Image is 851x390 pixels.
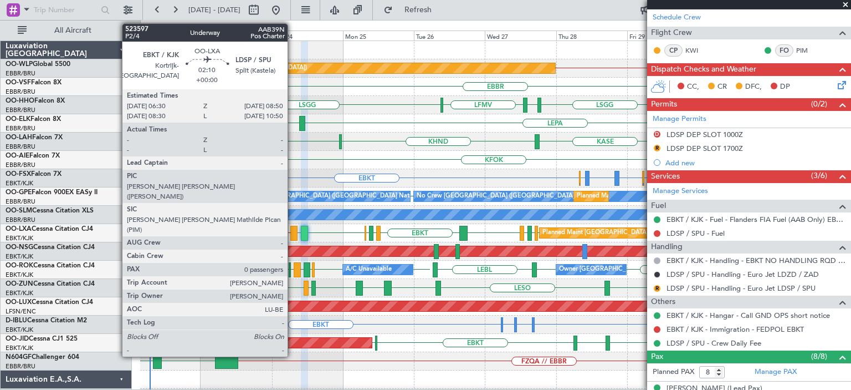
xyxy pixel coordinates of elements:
a: EBBR/BRU [6,124,35,133]
a: EBKT/KJK [6,344,33,352]
div: Sat 23 [201,31,271,40]
a: LDSP / SPU - Handling - Euro Jet LDZD / ZAD [667,270,819,279]
button: D [654,131,660,138]
span: Refresh [395,6,442,14]
div: Add new [665,158,845,168]
a: Manage Services [653,186,708,197]
div: No Crew [GEOGRAPHIC_DATA] ([GEOGRAPHIC_DATA] National) [417,188,602,205]
div: Planned Maint [GEOGRAPHIC_DATA] ([GEOGRAPHIC_DATA] National) [577,188,777,205]
div: Wed 27 [485,31,556,40]
div: A/C Unavailable [GEOGRAPHIC_DATA] ([GEOGRAPHIC_DATA] National) [91,225,298,241]
span: (3/6) [811,170,827,181]
div: Thu 28 [556,31,627,40]
span: OO-GPE [6,189,32,196]
span: DP [780,82,790,93]
div: LDSP DEP SLOT 1700Z [667,144,743,153]
span: CC, [687,82,699,93]
span: OO-ZUN [6,281,33,287]
div: Planned Maint [GEOGRAPHIC_DATA] ([GEOGRAPHIC_DATA] National) [542,225,743,241]
span: OO-JID [6,336,29,342]
a: OO-GPEFalcon 900EX EASy II [6,189,98,196]
a: OO-ROKCessna Citation CJ4 [6,262,95,269]
a: LDSP / SPU - Crew Daily Fee [667,338,761,348]
a: OO-WLPGlobal 5500 [6,61,70,68]
div: Planned Maint [GEOGRAPHIC_DATA] ([GEOGRAPHIC_DATA]) [132,60,307,77]
a: Schedule Crew [653,12,701,23]
span: OO-LAH [6,134,32,141]
a: EBBR/BRU [6,216,35,224]
a: Manage PAX [755,367,797,378]
a: EBBR/BRU [6,88,35,96]
span: OO-LUX [6,299,32,306]
a: OO-JIDCessna CJ1 525 [6,336,78,342]
span: Handling [651,241,683,254]
div: Fri 29 [627,31,698,40]
a: PIM [796,45,821,55]
span: Fuel [651,200,666,212]
span: OO-LXA [6,226,32,232]
span: Permits [651,98,677,111]
span: Dispatch Checks and Weather [651,63,756,76]
a: LDSP / SPU - Fuel [667,229,725,238]
span: D-IBLU [6,317,27,324]
div: Sun 24 [272,31,343,40]
div: Mon 25 [343,31,414,40]
a: OO-LAHFalcon 7X [6,134,63,141]
span: Flight Crew [651,27,692,39]
a: OO-HHOFalcon 8X [6,98,65,104]
div: No Crew [GEOGRAPHIC_DATA] ([GEOGRAPHIC_DATA] National) [239,188,425,205]
span: CR [717,82,727,93]
a: EBKT / KJK - Hangar - Call GND OPS short notice [667,311,830,320]
a: OO-SLMCessna Citation XLS [6,207,94,214]
a: OO-LXACessna Citation CJ4 [6,226,93,232]
span: OO-ROK [6,262,33,269]
a: OO-LUXCessna Citation CJ4 [6,299,93,306]
button: Refresh [378,1,445,19]
a: EBKT/KJK [6,289,33,297]
a: EBKT / KJK - Immigration - FEDPOL EBKT [667,325,804,334]
button: R [654,285,660,292]
div: Fri 22 [130,31,201,40]
span: Services [651,170,680,183]
a: EBBR/BRU [6,161,35,169]
input: Trip Number [34,2,98,18]
span: (8/8) [811,351,827,362]
a: Manage Permits [653,114,706,125]
a: EBBR/BRU [6,69,35,78]
button: All Aircraft [12,22,120,39]
span: OO-FSX [6,171,31,178]
a: OO-VSFFalcon 8X [6,79,61,86]
a: EBKT/KJK [6,326,33,334]
span: OO-NSG [6,244,33,251]
span: Others [651,296,675,308]
span: [DATE] - [DATE] [188,5,240,15]
label: Planned PAX [653,367,694,378]
span: OO-SLM [6,207,32,214]
span: OO-ELK [6,116,30,123]
button: R [654,145,660,151]
span: All Aircraft [29,27,117,34]
a: EBBR/BRU [6,362,35,371]
a: D-IBLUCessna Citation M2 [6,317,87,324]
span: OO-WLP [6,61,33,68]
a: EBKT/KJK [6,179,33,188]
a: EBBR/BRU [6,143,35,151]
div: CP [664,44,683,57]
div: Planned Maint [GEOGRAPHIC_DATA] ([GEOGRAPHIC_DATA]) [79,335,254,351]
a: KWI [685,45,710,55]
span: DFC, [745,82,762,93]
span: OO-HHO [6,98,34,104]
div: Tue 26 [414,31,485,40]
span: OO-VSF [6,79,31,86]
div: Owner [GEOGRAPHIC_DATA]-[GEOGRAPHIC_DATA] [559,261,709,278]
a: LFSN/ENC [6,307,36,316]
div: LDSP DEP SLOT 1000Z [667,130,743,139]
div: A/C Unavailable [346,261,392,278]
a: EBKT/KJK [6,234,33,242]
a: LDSP / SPU - Handling - Euro Jet LDSP / SPU [667,283,816,293]
a: EBKT / KJK - Fuel - Flanders FIA Fuel (AAB Only) EBKT / KJK [667,215,845,224]
a: EBKT/KJK [6,271,33,279]
span: OO-AIE [6,153,29,159]
span: N604GF [6,354,32,361]
a: EBKT/KJK [6,252,33,261]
